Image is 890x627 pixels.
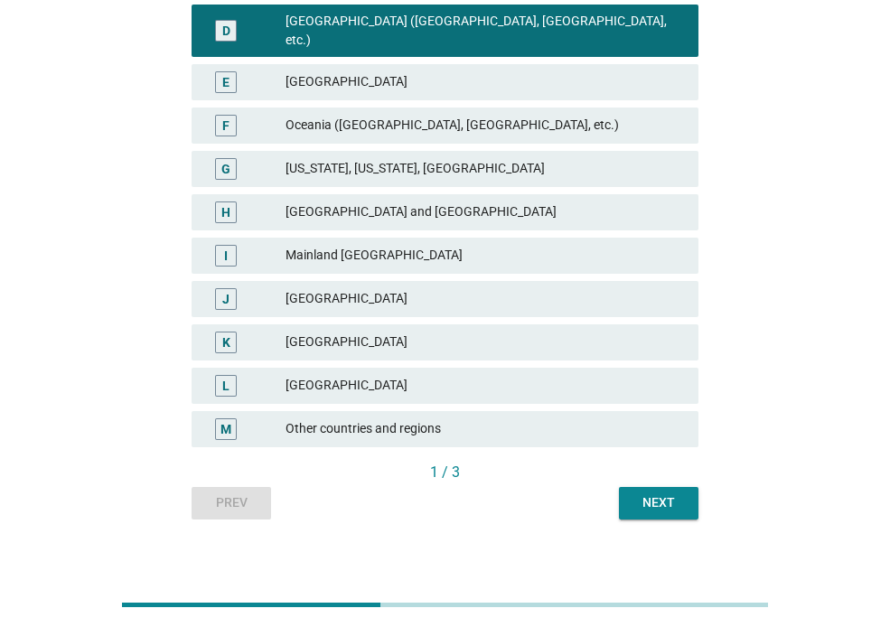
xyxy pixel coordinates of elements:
[222,289,230,308] div: J
[286,201,684,223] div: [GEOGRAPHIC_DATA] and [GEOGRAPHIC_DATA]
[286,12,684,50] div: [GEOGRAPHIC_DATA] ([GEOGRAPHIC_DATA], [GEOGRAPHIC_DATA], etc.)
[619,487,698,519] button: Next
[224,246,228,265] div: I
[222,21,230,40] div: D
[286,375,684,397] div: [GEOGRAPHIC_DATA]
[222,116,230,135] div: F
[286,288,684,310] div: [GEOGRAPHIC_DATA]
[286,71,684,93] div: [GEOGRAPHIC_DATA]
[221,159,230,178] div: G
[222,376,230,395] div: L
[222,72,230,91] div: E
[221,202,230,221] div: H
[286,332,684,353] div: [GEOGRAPHIC_DATA]
[286,418,684,440] div: Other countries and regions
[222,332,230,351] div: K
[192,462,698,483] div: 1 / 3
[220,419,231,438] div: M
[633,493,684,512] div: Next
[286,115,684,136] div: Oceania ([GEOGRAPHIC_DATA], [GEOGRAPHIC_DATA], etc.)
[286,158,684,180] div: [US_STATE], [US_STATE], [GEOGRAPHIC_DATA]
[286,245,684,267] div: Mainland [GEOGRAPHIC_DATA]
